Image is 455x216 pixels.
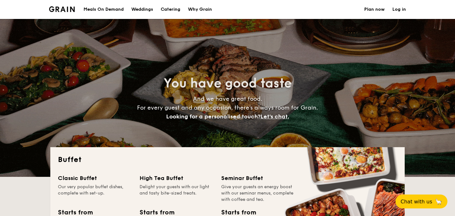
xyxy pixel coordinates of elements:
[58,184,132,203] div: Our very popular buffet dishes, complete with set-up.
[137,95,318,120] span: And we have great food. For every guest and any occasion, there’s always room for Grain.
[140,184,214,203] div: Delight your guests with our light and tasty bite-sized treats.
[221,174,295,183] div: Seminar Buffet
[221,184,295,203] div: Give your guests an energy boost with our seminar menus, complete with coffee and tea.
[260,113,289,120] span: Let's chat.
[49,6,75,12] a: Logotype
[58,155,397,165] h2: Buffet
[164,76,292,91] span: You have good taste
[401,199,432,205] span: Chat with us
[49,6,75,12] img: Grain
[140,174,214,183] div: High Tea Buffet
[435,198,442,205] span: 🦙
[396,195,447,208] button: Chat with us🦙
[166,113,260,120] span: Looking for a personalised touch?
[58,174,132,183] div: Classic Buffet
